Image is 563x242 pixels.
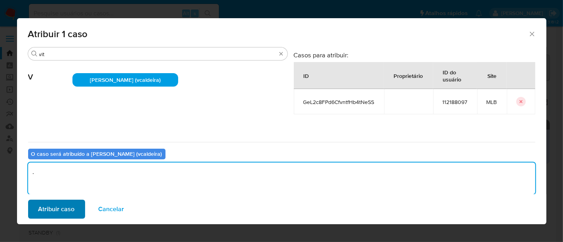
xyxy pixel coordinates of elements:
div: Proprietário [384,66,433,85]
span: 112188097 [443,98,468,106]
div: assign-modal [17,18,546,224]
b: O caso será atribuído a [PERSON_NAME] (vcaldeira) [31,150,162,158]
button: Buscar [31,51,38,57]
button: Atribuir caso [28,200,85,219]
span: Cancelar [99,200,124,218]
button: Cancelar [88,200,135,219]
h3: Casos para atribuir: [294,51,535,59]
button: Fechar a janela [528,30,535,37]
div: ID [294,66,319,85]
div: ID do usuário [434,62,477,89]
span: GeL2c8FPd6CfvntfHb4tNeSS [303,98,375,106]
span: MLB [487,98,497,106]
span: [PERSON_NAME] (vcaldeira) [90,76,161,84]
input: Analista de pesquisa [39,51,276,58]
textarea: . [28,163,535,194]
span: Atribuir caso [38,200,75,218]
button: Borrar [278,51,284,57]
span: Atribuir 1 caso [28,29,529,39]
button: icon-button [516,97,526,106]
div: [PERSON_NAME] (vcaldeira) [72,73,179,87]
div: Site [478,66,506,85]
span: V [28,60,72,82]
